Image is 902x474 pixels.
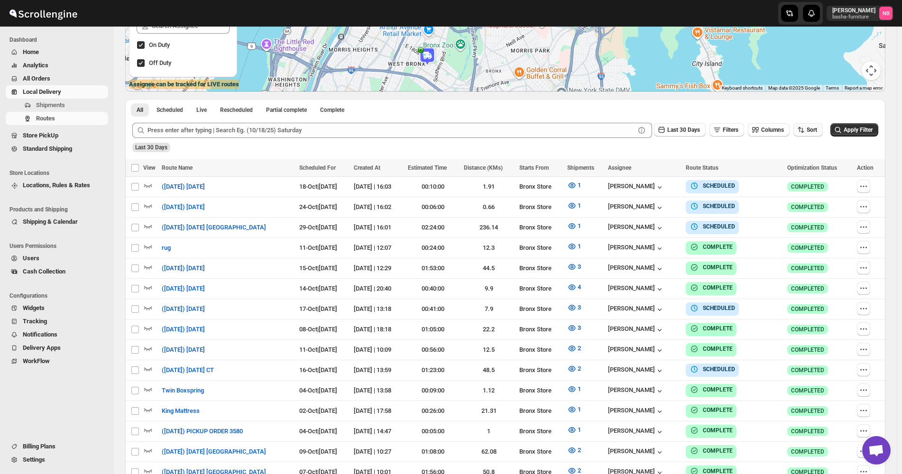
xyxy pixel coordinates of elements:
[156,322,211,337] button: ([DATE]) [DATE]
[578,447,581,454] span: 2
[464,223,514,232] div: 236.14
[561,443,587,458] button: 2
[690,446,733,456] button: COMPLETE
[6,72,108,85] button: All Orders
[408,427,458,436] div: 00:05:00
[354,406,402,416] div: [DATE] | 17:58
[519,406,561,416] div: Bronx Store
[703,223,735,230] b: SCHEDULED
[608,284,664,294] button: [PERSON_NAME]
[561,259,587,274] button: 3
[561,382,587,397] button: 1
[703,284,733,291] b: COMPLETE
[608,182,664,192] button: [PERSON_NAME]
[561,198,587,213] button: 1
[299,285,337,292] span: 14-Oct | [DATE]
[129,80,239,89] label: Assignee can be tracked for LIVE routes
[23,443,55,450] span: Billing Plans
[703,325,733,332] b: COMPLETE
[408,447,458,456] div: 01:08:00
[6,315,108,328] button: Tracking
[578,222,581,229] span: 1
[578,385,581,392] span: 1
[608,366,664,375] div: [PERSON_NAME]
[354,243,402,253] div: [DATE] | 12:07
[608,407,664,416] div: [PERSON_NAME]
[299,387,337,394] span: 04-Oct | [DATE]
[791,203,824,211] span: COMPLETED
[791,407,824,415] span: COMPLETED
[748,123,790,137] button: Columns
[135,144,167,151] span: Last 30 Days
[464,264,514,273] div: 44.5
[791,305,824,313] span: COMPLETED
[791,346,824,354] span: COMPLETED
[703,427,733,434] b: COMPLETE
[464,202,514,212] div: 0.66
[354,304,402,314] div: [DATE] | 13:18
[143,164,156,171] span: View
[36,115,55,122] span: Routes
[156,179,211,194] button: ([DATE]) [DATE]
[793,123,823,137] button: Sort
[8,1,79,25] img: ScrollEngine
[23,304,45,311] span: Widgets
[464,406,514,416] div: 21.31
[23,331,57,338] span: Notifications
[196,106,207,114] span: Live
[320,106,344,114] span: Complete
[561,402,587,417] button: 1
[156,281,211,296] button: ([DATE]) [DATE]
[578,406,581,413] span: 1
[220,106,253,114] span: Rescheduled
[578,182,581,189] span: 1
[299,264,337,272] span: 15-Oct | [DATE]
[608,325,664,335] button: [PERSON_NAME]
[23,357,50,365] span: WorkFlow
[23,318,47,325] span: Tracking
[162,223,266,232] span: ([DATE]) [DATE] [GEOGRAPHIC_DATA]
[827,6,893,21] button: User menu
[561,341,587,356] button: 2
[608,447,664,457] button: [PERSON_NAME]
[608,346,664,355] div: [PERSON_NAME]
[162,304,205,314] span: ([DATE]) [DATE]
[690,324,733,333] button: COMPLETE
[156,106,183,114] span: Scheduled
[162,427,243,436] span: ([DATE]) PICKUP ORDER 3580
[128,79,159,91] a: Open this area in Google Maps (opens a new window)
[464,182,514,191] div: 1.91
[354,447,402,456] div: [DATE] | 10:27
[464,243,514,253] div: 12.3
[690,222,735,231] button: SCHEDULED
[6,453,108,466] button: Settings
[608,305,664,314] div: [PERSON_NAME]
[6,99,108,112] button: Shipments
[23,182,90,189] span: Locations, Rules & Rates
[354,365,402,375] div: [DATE] | 13:59
[354,345,402,355] div: [DATE] | 10:09
[354,427,402,436] div: [DATE] | 14:47
[36,101,65,109] span: Shipments
[23,48,39,55] span: Home
[23,88,61,95] span: Local Delivery
[787,164,837,171] span: Optimization Status
[723,127,738,133] span: Filters
[807,127,817,133] span: Sort
[690,181,735,191] button: SCHEDULED
[703,346,733,352] b: COMPLETE
[299,244,337,251] span: 11-Oct | [DATE]
[608,223,664,233] button: [PERSON_NAME]
[519,164,549,171] span: Starts From
[561,361,587,376] button: 2
[519,243,561,253] div: Bronx Store
[561,300,587,315] button: 3
[561,422,587,438] button: 1
[23,255,39,262] span: Users
[6,59,108,72] button: Analytics
[6,179,108,192] button: Locations, Rules & Rates
[519,427,561,436] div: Bronx Store
[791,387,824,394] span: COMPLETED
[162,264,205,273] span: ([DATE]) [DATE]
